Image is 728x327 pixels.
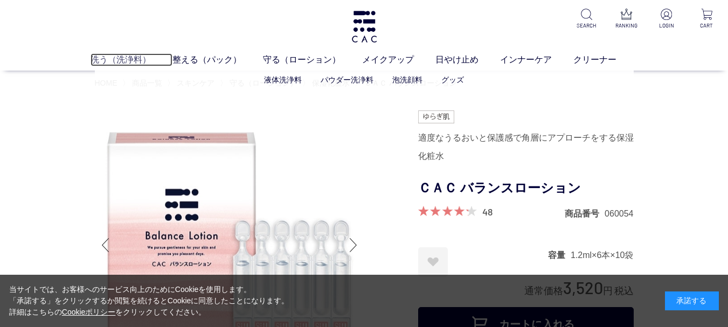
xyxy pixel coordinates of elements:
[548,249,571,261] dt: 容量
[95,224,116,267] div: Previous slide
[91,53,172,66] a: 洗う（洗浄料）
[264,75,302,84] a: 液体洗浄料
[435,53,500,66] a: 日やけ止め
[565,208,605,219] dt: 商品番号
[614,22,640,30] p: RANKING
[571,249,634,261] dd: 1.2ml×6本×10袋
[654,9,680,30] a: LOGIN
[350,11,378,43] img: logo
[172,53,263,66] a: 整える（パック）
[694,9,719,30] a: CART
[665,291,719,310] div: 承諾する
[574,22,600,30] p: SEARCH
[441,75,464,84] a: グッズ
[573,53,638,66] a: クリーナー
[343,224,364,267] div: Next slide
[362,53,435,66] a: メイクアップ
[614,9,640,30] a: RANKING
[574,9,600,30] a: SEARCH
[321,75,373,84] a: パウダー洗浄料
[694,22,719,30] p: CART
[392,75,422,84] a: 泡洗顔料
[418,110,455,123] img: ゆらぎ肌
[605,208,633,219] dd: 060054
[418,247,448,277] a: お気に入りに登録する
[62,308,116,316] a: Cookieポリシー
[500,53,573,66] a: インナーケア
[418,129,634,165] div: 適度なうるおいと保護感で角層にアプローチをする保湿化粧水
[482,206,493,218] a: 48
[9,284,289,318] div: 当サイトでは、お客様へのサービス向上のためにCookieを使用します。 「承諾する」をクリックするか閲覧を続けるとCookieに同意したことになります。 詳細はこちらの をクリックしてください。
[263,53,362,66] a: 守る（ローション）
[418,176,634,200] h1: ＣＡＣ バランスローション
[654,22,680,30] p: LOGIN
